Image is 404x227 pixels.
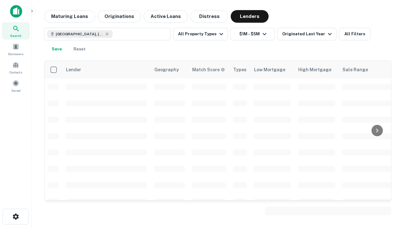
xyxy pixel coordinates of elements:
button: All Property Types [173,28,228,40]
a: Contacts [2,59,30,76]
div: Originated Last Year [282,30,334,38]
span: [GEOGRAPHIC_DATA], [GEOGRAPHIC_DATA], [GEOGRAPHIC_DATA] [56,31,103,37]
th: High Mortgage [294,61,339,79]
button: $1M - $5M [230,28,275,40]
button: Distress [190,10,228,23]
th: Types [229,61,250,79]
button: Lenders [231,10,269,23]
img: capitalize-icon.png [10,5,22,18]
a: Borrowers [2,41,30,58]
button: Save your search to get updates of matches that match your search criteria. [47,43,67,55]
th: Lender [62,61,151,79]
th: Sale Range [339,61,395,79]
button: Maturing Loans [44,10,95,23]
h6: Match Score [192,66,224,73]
div: Lender [66,66,81,73]
th: Low Mortgage [250,61,294,79]
a: Search [2,22,30,39]
div: Low Mortgage [254,66,285,73]
button: Reset [69,43,90,55]
span: Contacts [9,70,22,75]
th: Capitalize uses an advanced AI algorithm to match your search with the best lender. The match sco... [188,61,229,79]
span: Saved [11,88,21,93]
div: Capitalize uses an advanced AI algorithm to match your search with the best lender. The match sco... [192,66,225,73]
span: Borrowers [8,51,23,56]
div: High Mortgage [298,66,331,73]
button: Active Loans [144,10,188,23]
div: Types [233,66,247,73]
a: Saved [2,77,30,94]
button: All Filters [339,28,371,40]
div: Geography [154,66,179,73]
button: [GEOGRAPHIC_DATA], [GEOGRAPHIC_DATA], [GEOGRAPHIC_DATA] [44,28,170,40]
span: Search [10,33,21,38]
th: Geography [151,61,188,79]
div: Sale Range [342,66,368,73]
iframe: Chat Widget [372,177,404,207]
button: Originated Last Year [277,28,336,40]
button: Originations [98,10,141,23]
